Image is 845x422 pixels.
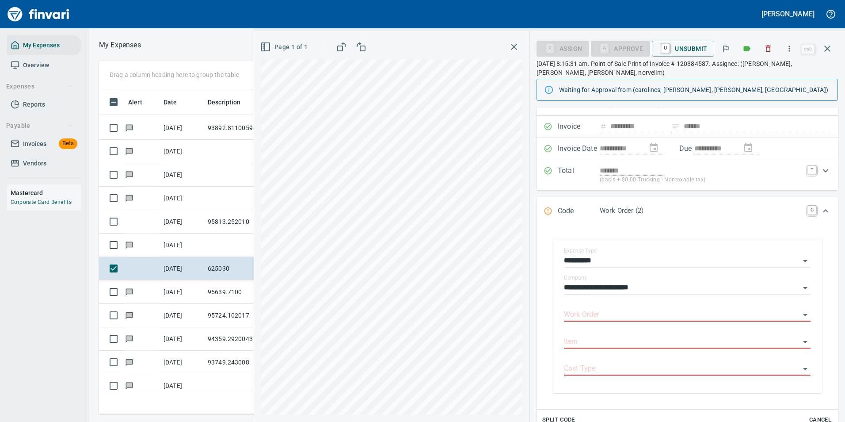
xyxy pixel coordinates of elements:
td: [DATE] [160,210,204,234]
span: Has messages [125,383,134,388]
td: [DATE] [160,234,204,257]
td: [DATE] [160,187,204,210]
button: Page 1 of 1 [259,39,311,55]
span: Payable [6,120,73,131]
a: Reports [7,95,81,115]
span: Reports [23,99,45,110]
span: Date [164,97,189,107]
div: Work Order required [591,44,650,52]
td: [DATE] [160,257,204,280]
span: Has messages [125,289,134,295]
button: Flag [716,39,735,58]
td: 93892.8110059 [204,116,284,140]
button: Open [799,255,811,267]
a: Overview [7,55,81,75]
td: 94359.2920043 [204,327,284,351]
span: Vendors [23,158,46,169]
span: Close invoice [799,38,838,59]
div: Waiting for Approval from (carolines, [PERSON_NAME], [PERSON_NAME], [GEOGRAPHIC_DATA]) [559,82,830,98]
button: UUnsubmit [652,41,714,57]
div: Assign [537,44,589,52]
div: Expand [537,197,838,226]
label: Expense Type [564,248,597,253]
button: Open [799,282,811,294]
a: T [807,165,816,174]
a: My Expenses [7,35,81,55]
td: 625030 [204,257,284,280]
span: Invoices [23,138,46,150]
label: Company [564,275,587,280]
span: Expenses [6,81,73,92]
button: Open [799,363,811,375]
nav: breadcrumb [99,40,141,50]
span: Page 1 of 1 [262,42,308,53]
a: InvoicesBeta [7,134,81,154]
p: [DATE] 8:15:31 am. Point of Sale Print of Invoice # 120384587. Assignee: ([PERSON_NAME], [PERSON_... [537,59,838,77]
td: [DATE] [160,327,204,351]
span: Has messages [125,172,134,177]
button: [PERSON_NAME] [759,7,817,21]
p: Total [558,165,600,184]
span: Beta [59,138,77,149]
span: Has messages [125,195,134,201]
button: Open [799,309,811,321]
td: [DATE] [160,280,204,304]
td: [DATE] [160,351,204,374]
span: Alert [128,97,154,107]
span: Has messages [125,125,134,130]
p: Code [558,206,600,217]
h5: [PERSON_NAME] [761,9,815,19]
span: Has messages [125,148,134,154]
span: Description [208,97,252,107]
span: Overview [23,60,49,71]
p: My Expenses [99,40,141,50]
a: C [807,206,816,215]
td: [DATE] [160,304,204,327]
span: Has messages [125,312,134,318]
a: Vendors [7,153,81,173]
button: Discard [758,39,778,58]
td: [DATE] [160,374,204,398]
img: Finvari [5,4,72,25]
td: [DATE] [160,140,204,163]
a: U [661,43,670,53]
span: Unsubmit [659,41,707,56]
span: My Expenses [23,40,60,51]
td: [DATE] [160,116,204,140]
td: 95724.102017 [204,304,284,327]
td: 95813.252010 [204,210,284,234]
a: Corporate Card Benefits [11,199,72,205]
span: Alert [128,97,142,107]
span: Has messages [125,359,134,365]
p: Work Order (2) [600,206,802,216]
button: More [780,39,799,58]
td: [DATE] [160,163,204,187]
a: esc [801,44,815,54]
td: 93749.243008 [204,351,284,374]
td: 95639.7100 [204,280,284,304]
p: (basis + $0.00 Trucking - Nontaxable tax) [600,176,802,184]
button: Payable [3,118,76,134]
span: Has messages [125,336,134,341]
h6: Mastercard [11,188,81,198]
div: Expand [537,160,838,190]
span: Has messages [125,242,134,248]
span: Date [164,97,177,107]
button: Expenses [3,78,76,95]
button: Labels [737,39,757,58]
button: Open [799,336,811,348]
span: Description [208,97,241,107]
p: Drag a column heading here to group the table [110,70,239,79]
